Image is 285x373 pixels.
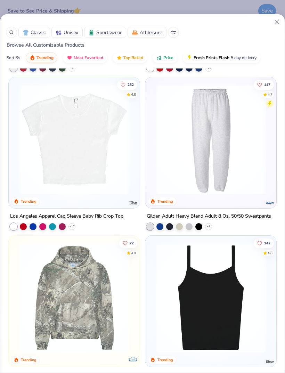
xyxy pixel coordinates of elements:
div: 4.8 [268,251,272,256]
button: UnisexUnisex [51,27,83,38]
img: Unisex [56,30,62,35]
img: 13b9c606-79b1-4059-b439-68fabb1693f9 [152,84,269,194]
button: Fresh Prints Flash5 day delivery [183,52,260,63]
img: trending.gif [30,55,35,60]
img: Sportswear [89,30,94,35]
span: Trending [36,55,54,60]
span: Most Favorited [74,55,103,60]
button: AthleisureAthleisure [128,27,166,38]
img: Athleisure [132,30,138,35]
button: Top Rated [113,52,147,63]
img: Gildan logo [266,198,274,207]
button: Like [119,238,137,248]
button: Sort Popup Button [168,27,179,38]
span: 147 [264,83,270,87]
img: flash.gif [187,55,192,60]
span: Fresh Prints Flash [194,55,229,60]
div: Sort By [7,55,20,61]
button: Like [117,80,137,90]
img: most_fav.gif [67,55,72,60]
div: 4.8 [131,92,136,97]
span: Top Rated [123,55,143,60]
span: 5 day delivery [231,54,256,62]
span: Price [163,55,173,60]
span: Sportswear [96,29,122,36]
button: Price [153,52,177,63]
button: Most Favorited [63,52,107,63]
span: Athleisure [140,29,162,36]
img: cbf11e79-2adf-4c6b-b19e-3da42613dd1b [152,243,269,353]
span: Unisex [64,29,78,36]
span: Classic [31,29,46,36]
span: 72 [130,242,134,245]
img: Classic [23,30,28,35]
button: SportswearSportswear [84,27,126,38]
img: b0603986-75a5-419a-97bc-283c66fe3a23 [16,84,133,194]
span: + 17 [70,225,75,229]
img: 28bc0d45-805b-48d6-b7de-c789025e6b70 [16,243,133,353]
span: Browse All Customizable Products [0,42,84,48]
img: Los Angeles Apparel logo [266,357,274,366]
span: 282 [128,83,134,87]
div: Gildan Adult Heavy Blend Adult 8 Oz. 50/50 Sweatpants [147,212,271,221]
div: Los Angeles Apparel Cap Sleeve Baby Rib Crop Top [10,212,123,221]
button: Like [254,238,274,248]
div: 4.7 [268,92,272,97]
span: 142 [264,242,270,245]
div: 4.8 [131,251,136,256]
img: Los Angeles Apparel logo [129,198,138,207]
span: + 1 [207,225,210,229]
button: Trending [26,52,57,63]
img: TopRated.gif [116,55,122,60]
button: Like [254,80,274,90]
button: ClassicClassic [18,27,50,38]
